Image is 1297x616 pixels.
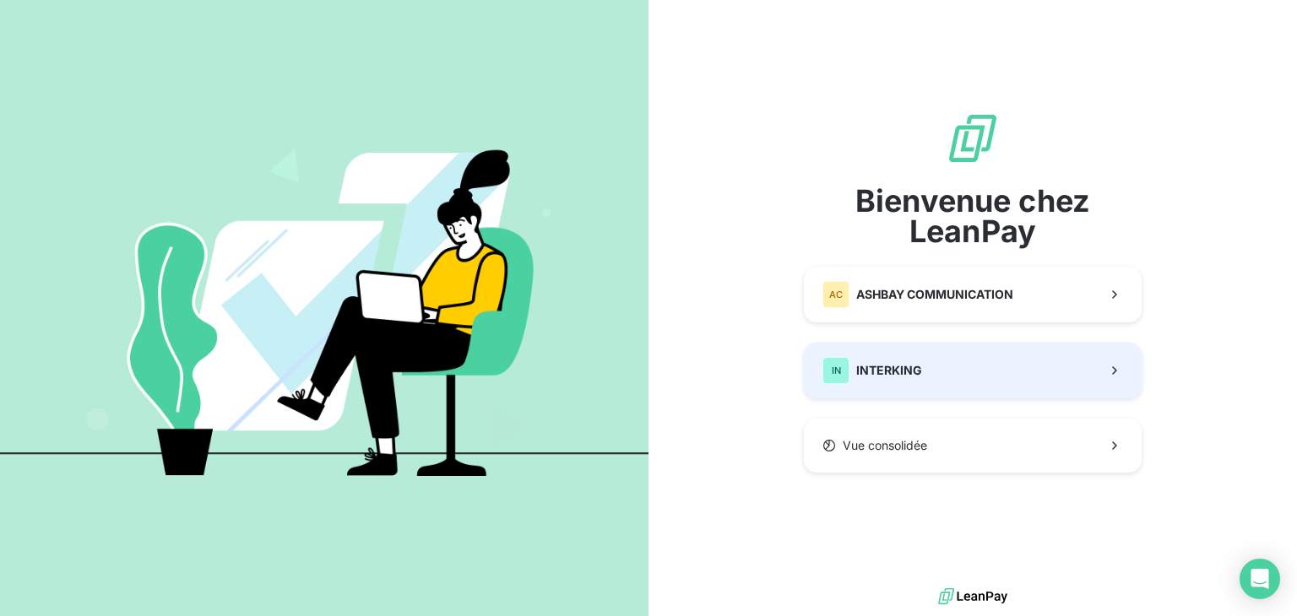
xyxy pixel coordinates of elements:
[856,362,922,379] span: INTERKING
[946,111,1000,165] img: logo sigle
[804,267,1142,322] button: ACASHBAY COMMUNICATION
[822,281,849,308] div: AC
[804,343,1142,398] button: ININTERKING
[938,584,1007,609] img: logo
[843,437,927,454] span: Vue consolidée
[804,186,1142,246] span: Bienvenue chez LeanPay
[1240,559,1280,599] div: Open Intercom Messenger
[804,419,1142,473] button: Vue consolidée
[856,286,1013,303] span: ASHBAY COMMUNICATION
[822,357,849,384] div: IN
